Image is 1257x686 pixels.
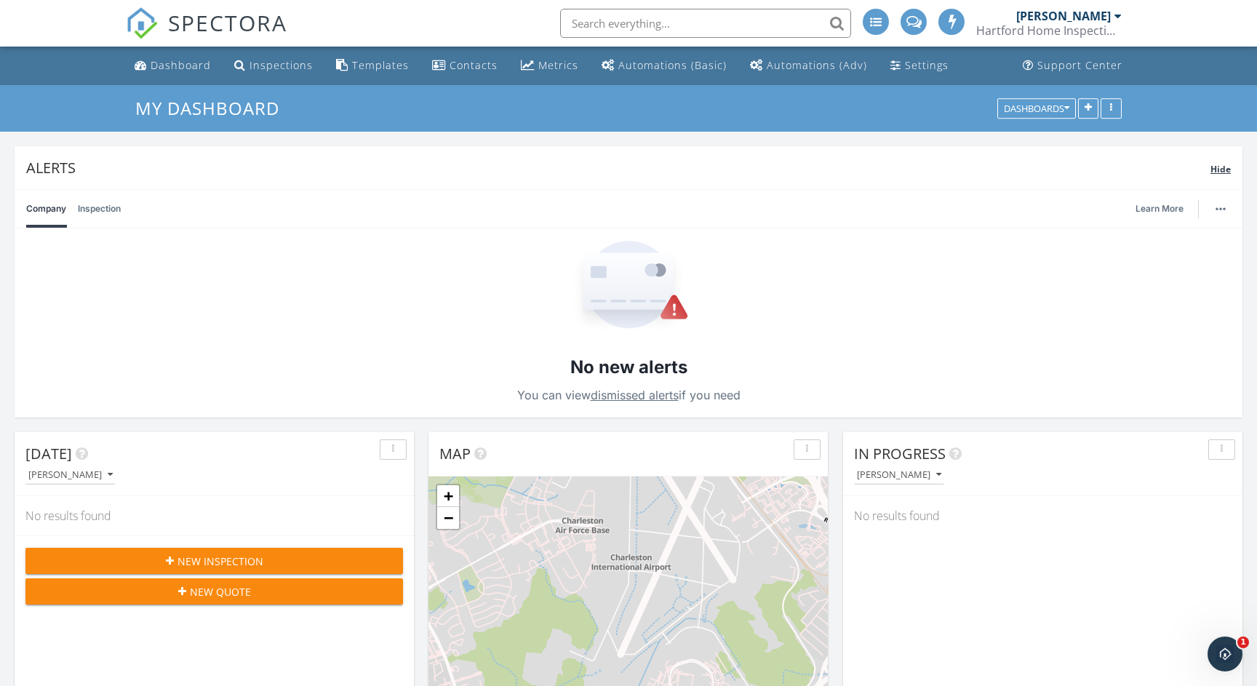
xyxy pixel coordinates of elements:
span: In Progress [854,444,946,463]
iframe: Intercom live chat [1208,637,1242,671]
div: Dashboard [151,58,211,72]
div: Inspections [250,58,313,72]
button: New Inspection [25,548,403,574]
a: Dashboard [129,52,217,79]
a: SPECTORA [126,20,287,50]
span: 1 [1237,637,1249,648]
div: Alerts [26,158,1210,178]
div: Automations (Basic) [618,58,727,72]
div: Settings [905,58,949,72]
div: [PERSON_NAME] [1016,9,1111,23]
p: You can view if you need [517,385,741,405]
span: Map [439,444,471,463]
div: Dashboards [1004,103,1069,113]
span: [DATE] [25,444,72,463]
img: The Best Home Inspection Software - Spectora [126,7,158,39]
div: Contacts [450,58,498,72]
div: Metrics [538,58,578,72]
a: Automations (Basic) [596,52,733,79]
div: Automations (Adv) [767,58,867,72]
button: [PERSON_NAME] [25,466,116,485]
a: Templates [330,52,415,79]
span: New Quote [190,584,251,599]
input: Search everything... [560,9,851,38]
div: [PERSON_NAME] [28,470,113,480]
div: [PERSON_NAME] [857,470,941,480]
a: dismissed alerts [591,388,679,402]
button: Dashboards [997,98,1076,119]
button: New Quote [25,578,403,605]
a: My Dashboard [135,96,292,120]
a: Support Center [1017,52,1128,79]
button: [PERSON_NAME] [854,466,944,485]
a: Automations (Advanced) [744,52,873,79]
div: Templates [352,58,409,72]
a: Company [26,190,66,228]
div: No results found [843,496,1242,535]
a: Inspection [78,190,121,228]
div: Support Center [1037,58,1122,72]
a: Zoom in [437,485,459,507]
a: Settings [885,52,954,79]
a: Contacts [426,52,503,79]
h2: No new alerts [570,355,687,380]
span: New Inspection [177,554,263,569]
a: Metrics [515,52,584,79]
div: No results found [15,496,414,535]
img: ellipsis-632cfdd7c38ec3a7d453.svg [1216,207,1226,210]
a: Zoom out [437,507,459,529]
span: SPECTORA [168,7,287,38]
a: Inspections [228,52,319,79]
span: Hide [1210,163,1231,175]
div: Hartford Home Inspections [976,23,1122,38]
a: Learn More [1136,202,1192,216]
img: Empty State [568,241,689,332]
